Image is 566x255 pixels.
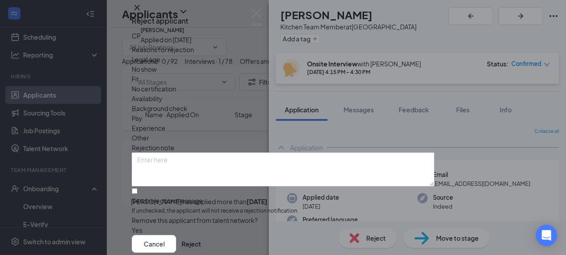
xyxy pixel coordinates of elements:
[132,216,258,224] span: Remove this applicant from talent network?
[132,2,142,13] button: Close
[132,188,137,194] input: Send rejection messageIf unchecked, the applicant will not receive a rejection notification.
[141,26,184,34] h5: [PERSON_NAME]
[132,103,187,113] span: Background check
[141,35,191,45] div: Applied on [DATE]
[132,15,188,27] h3: Reject applicant
[536,225,557,246] div: Open Intercom Messenger
[132,74,139,84] span: Fit
[182,235,201,253] button: Reject
[132,207,434,215] span: If unchecked, the applicant will not receive a rejection notification.
[132,113,142,123] span: Pay
[132,94,162,103] span: Availability
[132,64,157,74] span: No show
[132,133,149,143] span: Other
[132,123,166,133] span: Experience
[132,235,176,253] button: Cancel
[132,196,434,205] div: Send rejection message
[132,84,176,94] span: No certification
[132,2,142,13] svg: Cross
[132,54,160,64] span: Legal age
[132,45,194,53] span: Reasons for rejection
[132,31,141,41] div: CP
[132,225,142,235] span: Yes
[132,144,174,152] span: Rejection note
